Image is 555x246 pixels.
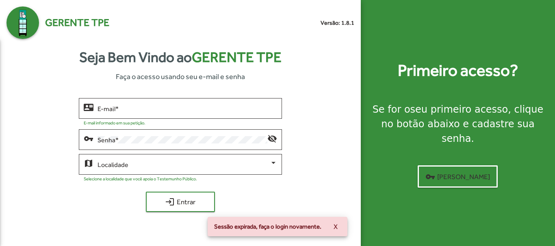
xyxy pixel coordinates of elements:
mat-hint: Selecione a localidade que você apoia o Testemunho Público. [84,176,197,181]
strong: Seja Bem Vindo ao [79,47,282,68]
span: X [334,219,338,234]
mat-icon: vpn_key [84,133,93,143]
mat-icon: map [84,158,93,168]
span: Faça o acesso usando seu e-mail e senha [116,71,245,82]
strong: seu primeiro acesso [410,104,508,115]
mat-icon: contact_mail [84,102,93,112]
mat-icon: vpn_key [425,172,435,182]
strong: Primeiro acesso? [398,58,518,83]
span: Entrar [153,195,208,209]
span: Sessão expirada, faça o login novamente. [214,222,321,231]
mat-hint: E-mail informado em sua petição. [84,120,145,125]
div: Se for o , clique no botão abaixo e cadastre sua senha. [371,102,545,146]
button: X [327,219,344,234]
span: [PERSON_NAME] [425,169,490,184]
mat-icon: login [165,197,175,207]
button: [PERSON_NAME] [418,165,498,188]
img: Logo Gerente [7,6,39,39]
small: Versão: 1.8.1 [321,19,354,27]
button: Entrar [146,192,215,212]
mat-icon: visibility_off [267,133,277,143]
span: Gerente TPE [192,49,282,65]
span: Gerente TPE [45,15,109,30]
